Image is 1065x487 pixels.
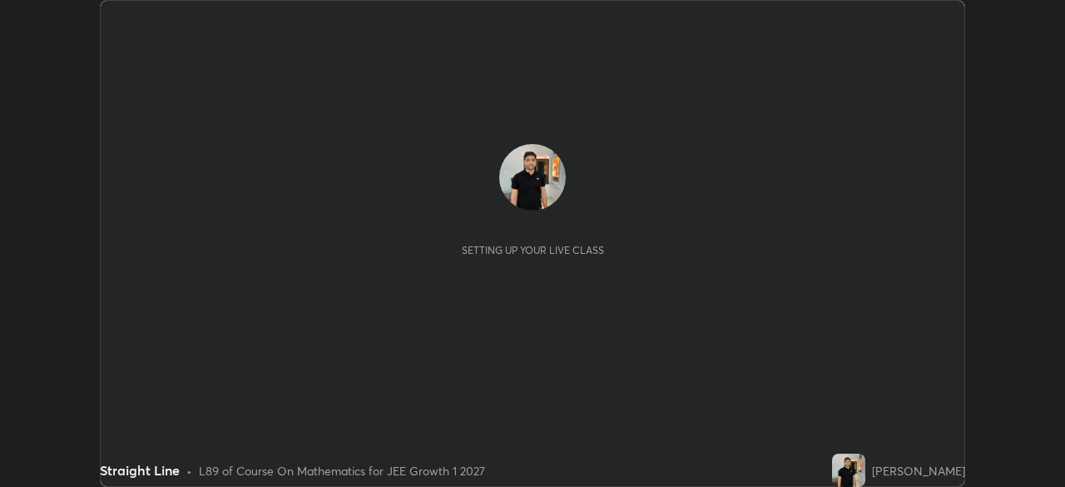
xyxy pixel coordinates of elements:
div: Setting up your live class [462,244,604,256]
div: L89 of Course On Mathematics for JEE Growth 1 2027 [199,462,485,480]
div: [PERSON_NAME] [872,462,965,480]
img: 098a6166d9bb4ad3a3ccfdcc9c8a09dd.jpg [499,144,566,211]
div: • [186,462,192,480]
img: 098a6166d9bb4ad3a3ccfdcc9c8a09dd.jpg [832,454,865,487]
div: Straight Line [100,460,180,480]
